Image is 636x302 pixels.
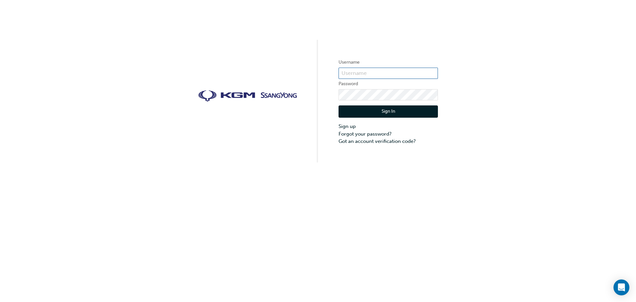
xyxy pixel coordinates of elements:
img: kgm [198,90,297,102]
a: Got an account verification code? [339,138,438,145]
a: Sign up [339,123,438,130]
input: Username [339,68,438,79]
label: Username [339,58,438,66]
div: Open Intercom Messenger [613,279,629,295]
label: Password [339,80,438,88]
a: Forgot your password? [339,130,438,138]
button: Sign In [339,105,438,118]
